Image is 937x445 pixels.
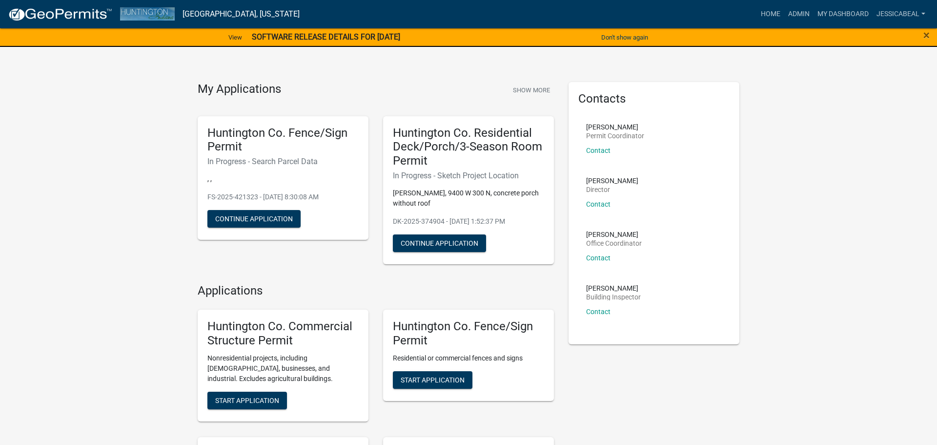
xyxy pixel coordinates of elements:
button: Close [923,29,930,41]
a: View [224,29,246,45]
p: , , [207,174,359,184]
button: Continue Application [393,234,486,252]
p: FS-2025-421323 - [DATE] 8:30:08 AM [207,192,359,202]
h4: Applications [198,284,554,298]
button: Don't show again [597,29,652,45]
a: Contact [586,200,611,208]
span: × [923,28,930,42]
p: Residential or commercial fences and signs [393,353,544,363]
p: Building Inspector [586,294,641,300]
button: Start Application [207,392,287,409]
a: Home [757,5,784,23]
p: Office Coordinator [586,240,642,247]
a: JessicaBeal [873,5,929,23]
p: [PERSON_NAME] [586,177,638,184]
a: Contact [586,308,611,316]
a: My Dashboard [814,5,873,23]
h4: My Applications [198,82,281,97]
strong: SOFTWARE RELEASE DETAILS FOR [DATE] [252,32,400,42]
img: Huntington County, Indiana [120,7,175,21]
p: Permit Coordinator [586,132,644,139]
button: Continue Application [207,210,301,228]
button: Show More [509,82,554,98]
a: [GEOGRAPHIC_DATA], [US_STATE] [183,6,300,22]
p: [PERSON_NAME] [586,285,641,292]
p: Director [586,186,638,193]
p: Nonresidential projects, including [DEMOGRAPHIC_DATA], businesses, and industrial. Excludes agric... [207,353,359,384]
span: Start Application [401,376,465,384]
h5: Huntington Co. Residential Deck/Porch/3-Season Room Permit [393,126,544,168]
h5: Huntington Co. Commercial Structure Permit [207,319,359,348]
h5: Huntington Co. Fence/Sign Permit [393,319,544,348]
p: [PERSON_NAME] [586,231,642,238]
p: [PERSON_NAME] [586,124,644,130]
p: [PERSON_NAME], 9400 W 300 N, concrete porch without roof [393,188,544,209]
p: DK-2025-374904 - [DATE] 1:52:37 PM [393,216,544,227]
h5: Huntington Co. Fence/Sign Permit [207,126,359,154]
h6: In Progress - Search Parcel Data [207,157,359,166]
h5: Contacts [578,92,730,106]
span: Start Application [215,397,279,404]
h6: In Progress - Sketch Project Location [393,171,544,180]
a: Admin [784,5,814,23]
a: Contact [586,254,611,262]
a: Contact [586,147,611,154]
button: Start Application [393,371,472,389]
